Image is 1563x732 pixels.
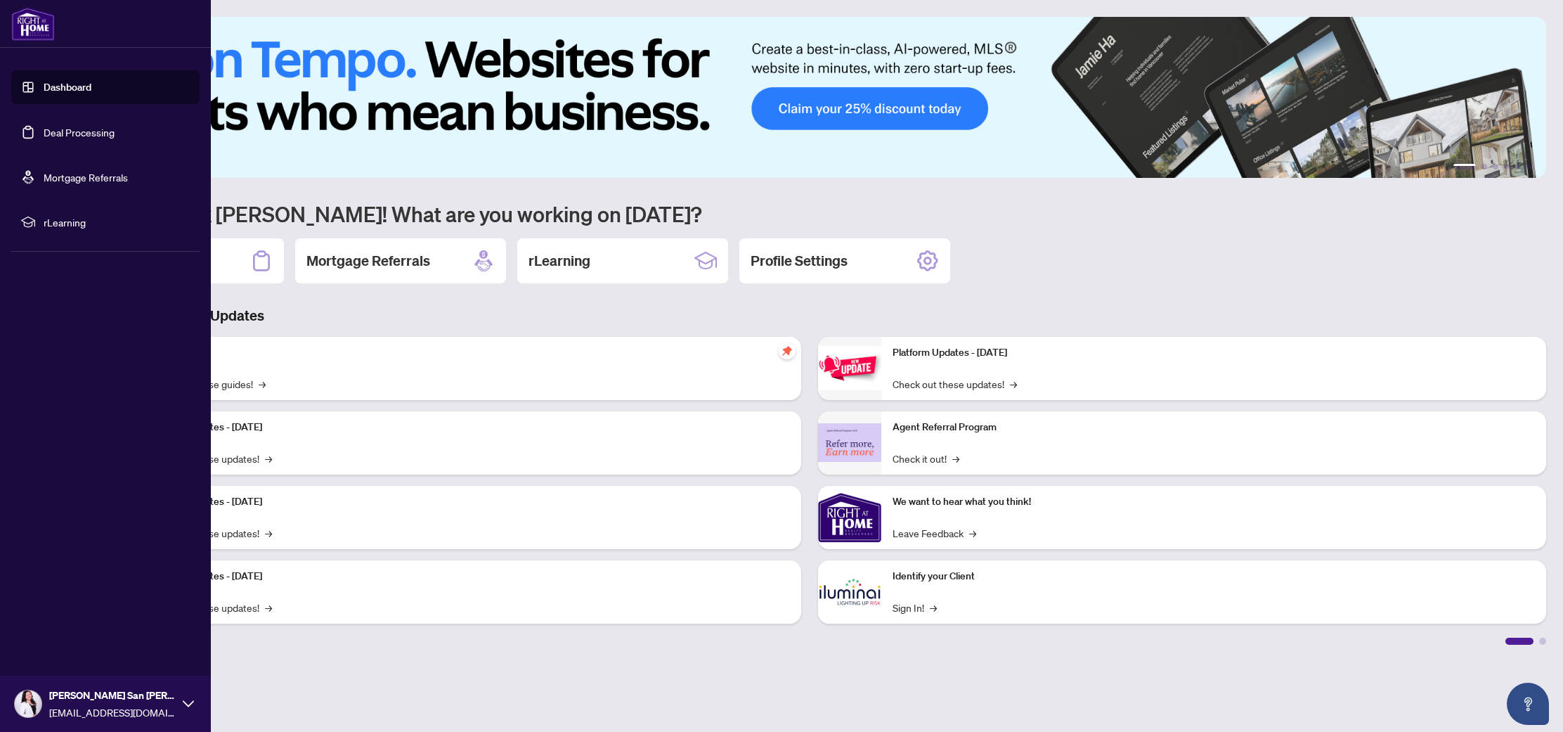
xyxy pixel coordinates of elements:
a: Dashboard [44,81,91,94]
span: → [265,525,272,541]
a: Leave Feedback→ [893,525,976,541]
span: [PERSON_NAME] San [PERSON_NAME] [49,688,176,703]
span: → [969,525,976,541]
button: Open asap [1507,683,1549,725]
span: → [259,376,266,392]
span: → [1010,376,1017,392]
button: 6 [1526,164,1532,169]
img: Identify your Client [818,560,881,624]
a: Deal Processing [44,126,115,139]
p: Self-Help [148,345,790,361]
img: Agent Referral Program [818,423,881,462]
p: Platform Updates - [DATE] [893,345,1535,361]
img: logo [11,7,55,41]
span: rLearning [44,214,190,230]
p: Platform Updates - [DATE] [148,420,790,435]
p: Platform Updates - [DATE] [148,569,790,584]
p: Agent Referral Program [893,420,1535,435]
h2: Profile Settings [751,251,848,271]
h3: Brokerage & Industry Updates [73,306,1546,326]
a: Check it out!→ [893,451,959,466]
a: Mortgage Referrals [44,171,128,184]
h2: rLearning [528,251,590,271]
p: Platform Updates - [DATE] [148,494,790,510]
button: 3 [1493,164,1498,169]
span: → [265,451,272,466]
p: We want to hear what you think! [893,494,1535,510]
a: Sign In!→ [893,600,937,615]
span: pushpin [779,342,796,359]
button: 5 [1515,164,1521,169]
img: Slide 0 [73,17,1546,178]
p: Identify your Client [893,569,1535,584]
span: → [930,600,937,615]
button: 2 [1481,164,1487,169]
a: Check out these updates!→ [893,376,1017,392]
span: → [265,600,272,615]
h2: Mortgage Referrals [306,251,430,271]
h1: Welcome back [PERSON_NAME]! What are you working on [DATE]? [73,200,1546,227]
img: Profile Icon [15,691,41,717]
button: 4 [1504,164,1510,169]
span: [EMAIL_ADDRESS][DOMAIN_NAME] [49,705,176,720]
img: Platform Updates - June 23, 2025 [818,346,881,390]
span: → [952,451,959,466]
button: 1 [1453,164,1476,169]
img: We want to hear what you think! [818,486,881,549]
